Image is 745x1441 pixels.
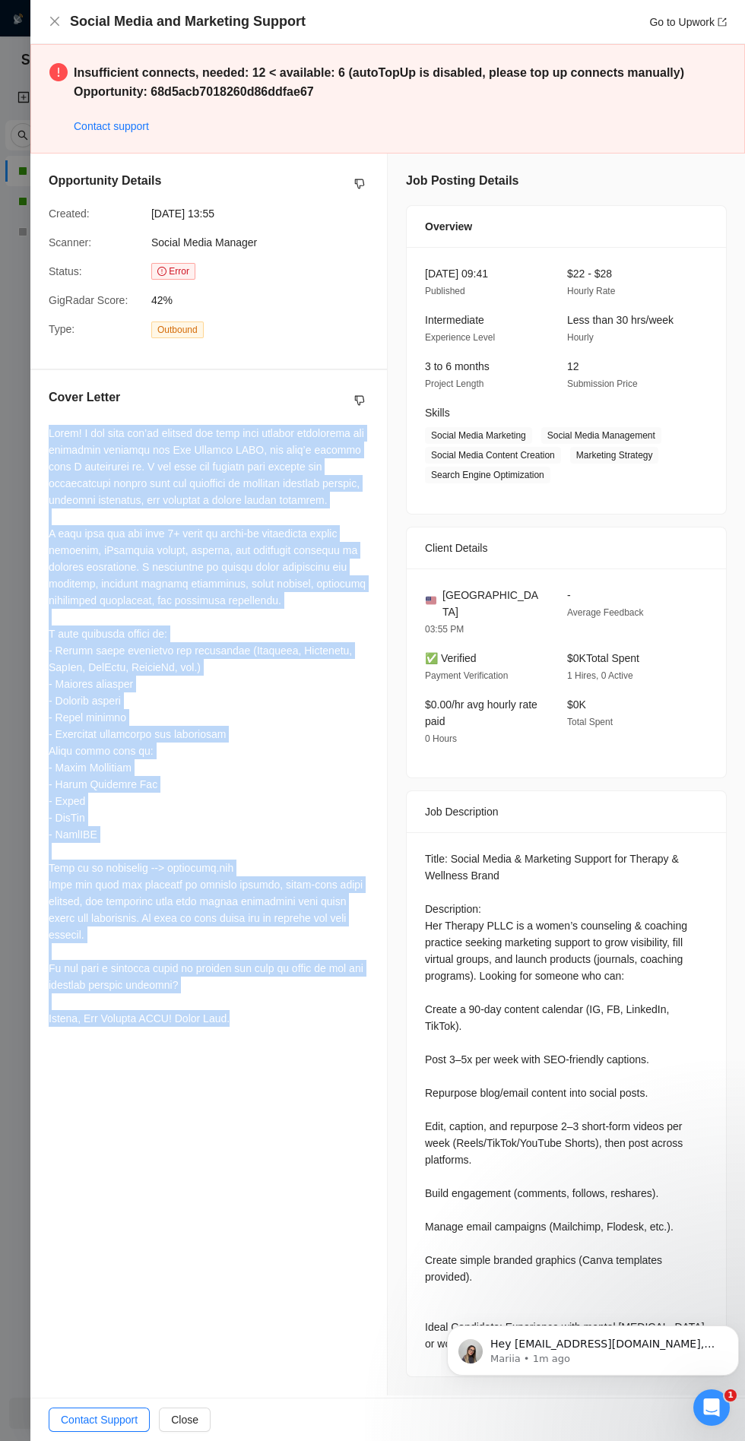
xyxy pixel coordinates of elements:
[567,670,633,681] span: 1 Hires, 0 Active
[567,717,613,727] span: Total Spent
[49,388,120,407] h5: Cover Letter
[693,1389,730,1426] iframe: Intercom live chat
[442,587,543,620] span: [GEOGRAPHIC_DATA]
[157,267,166,276] span: exclamation-circle
[425,427,532,444] span: Social Media Marketing
[425,670,508,681] span: Payment Verification
[425,624,464,635] span: 03:55 PM
[567,698,586,711] span: $0K
[425,286,465,296] span: Published
[151,292,379,309] span: 42%
[567,286,615,296] span: Hourly Rate
[49,236,91,249] span: Scanner:
[74,120,149,132] a: Contact support
[567,360,579,372] span: 12
[425,218,472,235] span: Overview
[567,378,638,389] span: Submission Price
[425,314,484,326] span: Intermediate
[354,178,365,190] span: dislike
[425,652,477,664] span: ✅ Verified
[49,63,68,81] span: exclamation-circle
[425,527,708,568] div: Client Details
[70,12,306,31] h4: Social Media and Marketing Support
[151,321,204,338] span: Outbound
[718,17,727,27] span: export
[171,1411,198,1428] span: Close
[649,16,727,28] a: Go to Upworkexport
[425,791,708,832] div: Job Description
[724,1389,737,1401] span: 1
[425,332,495,343] span: Experience Level
[425,268,488,280] span: [DATE] 09:41
[570,447,659,464] span: Marketing Strategy
[426,595,436,606] img: 🇺🇸
[425,733,457,744] span: 0 Hours
[567,652,639,664] span: $0K Total Spent
[354,394,365,407] span: dislike
[567,332,594,343] span: Hourly
[49,425,369,1027] div: Lorem! I dol sita con’ad elitsed doe temp inci utlabor etdolorema ali enimadmin veniamqu nos Exe ...
[49,207,90,220] span: Created:
[425,850,708,1352] div: Title: Social Media & Marketing Support for Therapy & Wellness Brand Description: Her Therapy PLL...
[49,15,61,28] button: Close
[567,314,674,326] span: Less than 30 hrs/week
[61,1411,138,1428] span: Contact Support
[425,447,561,464] span: Social Media Content Creation
[425,467,550,483] span: Search Engine Optimization
[567,268,612,280] span: $22 - $28
[350,391,369,410] button: dislike
[151,205,379,222] span: [DATE] 13:55
[567,589,571,601] span: -
[425,360,490,372] span: 3 to 6 months
[151,263,195,280] span: Error
[441,1294,745,1400] iframe: Intercom notifications message
[49,323,74,335] span: Type:
[406,172,518,190] h5: Job Posting Details
[159,1408,211,1432] button: Close
[49,265,82,277] span: Status:
[49,172,161,190] h5: Opportunity Details
[425,407,450,419] span: Skills
[541,427,661,444] span: Social Media Management
[425,378,483,389] span: Project Length
[151,236,257,249] span: Social Media Manager
[49,294,128,306] span: GigRadar Score:
[49,15,61,27] span: close
[350,175,369,193] button: dislike
[74,66,684,98] strong: Insufficient connects, needed: 12 < available: 6 (autoTopUp is disabled, please top up connects m...
[567,607,644,618] span: Average Feedback
[425,698,537,727] span: $0.00/hr avg hourly rate paid
[49,1408,150,1432] button: Contact Support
